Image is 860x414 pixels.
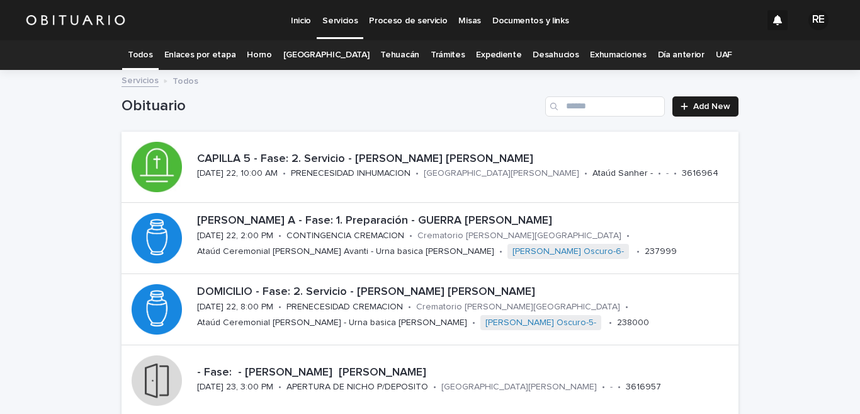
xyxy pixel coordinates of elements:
p: • [433,382,436,393]
p: • [609,318,612,328]
p: [DATE] 23, 3:00 PM [197,382,273,393]
p: • [584,168,587,179]
p: • [658,168,661,179]
p: • [674,168,677,179]
p: DOMICILIO - Fase: 2. Servicio - [PERSON_NAME] [PERSON_NAME] [197,285,733,299]
a: Tehuacán [380,40,419,70]
a: UAF [716,40,732,70]
p: PRENECESIDAD CREMACION [286,302,403,313]
p: [GEOGRAPHIC_DATA][PERSON_NAME] [424,168,579,179]
a: Exhumaciones [590,40,646,70]
p: [GEOGRAPHIC_DATA][PERSON_NAME] [441,382,597,393]
p: Crematorio [PERSON_NAME][GEOGRAPHIC_DATA] [417,231,621,241]
p: • [283,168,286,179]
p: [DATE] 22, 2:00 PM [197,231,273,241]
p: Ataúd Ceremonial [PERSON_NAME] Avanti - Urna basica [PERSON_NAME] [197,246,494,257]
p: • [602,382,605,393]
p: 3616957 [626,382,661,393]
p: - [610,382,613,393]
a: [GEOGRAPHIC_DATA] [283,40,370,70]
span: Add New [693,102,730,111]
p: CAPILLA 5 - Fase: 2. Servicio - [PERSON_NAME] [PERSON_NAME] [197,152,733,166]
p: - [666,168,669,179]
p: Todos [173,73,198,87]
a: Expediente [476,40,521,70]
p: • [408,302,411,313]
p: 3616964 [682,168,718,179]
p: [DATE] 22, 10:00 AM [197,168,278,179]
p: • [625,302,628,313]
a: Desahucios [533,40,579,70]
a: Enlaces por etapa [164,40,236,70]
p: PRENECESIDAD INHUMACION [291,168,410,179]
p: • [278,302,281,313]
p: • [618,382,621,393]
p: APERTURA DE NICHO P/DEPOSITO [286,382,428,393]
a: Servicios [122,72,159,87]
a: Día anterior [658,40,704,70]
a: Todos [128,40,152,70]
a: CAPILLA 5 - Fase: 2. Servicio - [PERSON_NAME] [PERSON_NAME][DATE] 22, 10:00 AM•PRENECESIDAD INHUM... [122,132,738,203]
p: • [416,168,419,179]
p: Ataúd Sanher - [592,168,653,179]
p: • [637,246,640,257]
p: • [472,318,475,328]
p: Ataúd Ceremonial [PERSON_NAME] - Urna basica [PERSON_NAME] [197,318,467,328]
div: RE [808,10,829,30]
p: [DATE] 22, 8:00 PM [197,302,273,313]
a: Trámites [431,40,465,70]
p: Crematorio [PERSON_NAME][GEOGRAPHIC_DATA] [416,302,620,313]
img: HUM7g2VNRLqGMmR9WVqf [25,8,126,33]
p: • [626,231,630,241]
p: 238000 [617,318,649,328]
input: Search [545,96,665,117]
a: DOMICILIO - Fase: 2. Servicio - [PERSON_NAME] [PERSON_NAME][DATE] 22, 8:00 PM•PRENECESIDAD CREMAC... [122,274,738,345]
a: Add New [672,96,738,117]
a: Horno [247,40,271,70]
a: [PERSON_NAME] Oscuro-6- [512,246,624,257]
p: • [278,231,281,241]
p: - Fase: - [PERSON_NAME] [PERSON_NAME] [197,366,733,380]
h1: Obituario [122,97,540,115]
p: CONTINGENCIA CREMACION [286,231,404,241]
p: 237999 [645,246,677,257]
a: [PERSON_NAME] Oscuro-5- [485,318,596,328]
a: [PERSON_NAME] A - Fase: 1. Preparación - GUERRA [PERSON_NAME][DATE] 22, 2:00 PM•CONTINGENCIA CREM... [122,203,738,274]
p: [PERSON_NAME] A - Fase: 1. Preparación - GUERRA [PERSON_NAME] [197,214,733,228]
p: • [409,231,412,241]
p: • [278,382,281,393]
p: • [499,246,502,257]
